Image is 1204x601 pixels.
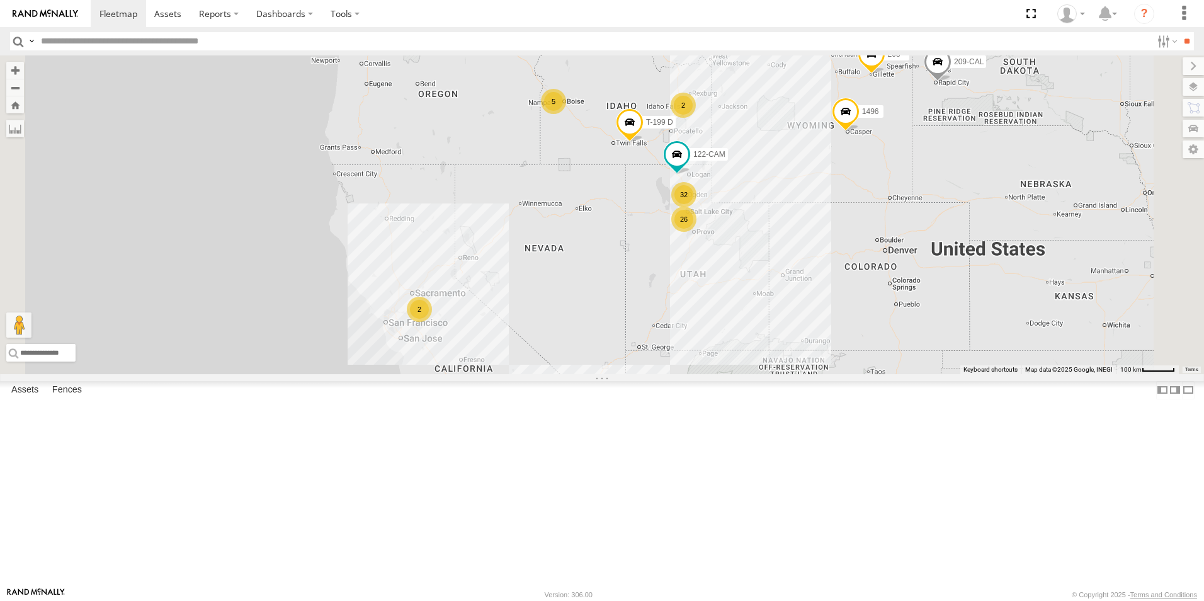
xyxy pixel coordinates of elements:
[5,381,45,399] label: Assets
[1152,32,1179,50] label: Search Filter Options
[1185,367,1198,372] a: Terms (opens in new tab)
[6,62,24,79] button: Zoom in
[671,207,696,232] div: 26
[6,120,24,137] label: Measure
[1134,4,1154,24] i: ?
[6,96,24,113] button: Zoom Home
[1169,381,1181,399] label: Dock Summary Table to the Right
[963,365,1018,374] button: Keyboard shortcuts
[7,588,65,601] a: Visit our Website
[13,9,78,18] img: rand-logo.svg
[46,381,88,399] label: Fences
[26,32,37,50] label: Search Query
[671,93,696,118] div: 2
[6,312,31,338] button: Drag Pegman onto the map to open Street View
[545,591,593,598] div: Version: 306.00
[862,107,879,116] span: 1496
[541,89,566,114] div: 5
[407,297,432,322] div: 2
[1072,591,1197,598] div: © Copyright 2025 -
[1053,4,1089,23] div: Heidi Drysdale
[1182,381,1195,399] label: Hide Summary Table
[693,150,725,159] span: 122-CAM
[1130,591,1197,598] a: Terms and Conditions
[1120,366,1142,373] span: 100 km
[1116,365,1179,374] button: Map Scale: 100 km per 49 pixels
[1183,140,1204,158] label: Map Settings
[954,58,984,67] span: 209-CAL
[6,79,24,96] button: Zoom out
[646,118,673,127] span: T-199 D
[671,182,696,207] div: 32
[1025,366,1113,373] span: Map data ©2025 Google, INEGI
[1156,381,1169,399] label: Dock Summary Table to the Left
